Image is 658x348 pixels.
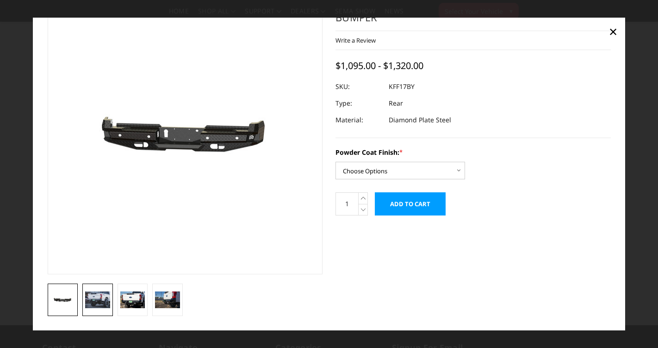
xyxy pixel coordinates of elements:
[155,291,180,308] img: 2017-2022 Ford F250-350-450 - FT Series - Rear Bumper
[389,95,403,112] dd: Rear
[85,291,110,308] img: 2017-2022 Ford F250-350-450 - FT Series - Rear Bumper
[335,112,382,128] dt: Material:
[606,24,621,39] a: Close
[375,192,446,215] input: Add to Cart
[609,21,617,41] span: ×
[335,36,376,44] a: Write a Review
[335,78,382,95] dt: SKU:
[612,304,658,348] iframe: Chat Widget
[335,59,423,72] span: $1,095.00 - $1,320.00
[389,112,451,128] dd: Diamond Plate Steel
[120,291,145,308] img: 2017-2022 Ford F250-350-450 - FT Series - Rear Bumper
[50,294,75,305] img: 2017-2022 Ford F250-350-450 - FT Series - Rear Bumper
[335,147,611,157] label: Powder Coat Finish:
[335,95,382,112] dt: Type:
[389,78,415,95] dd: KFF17BY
